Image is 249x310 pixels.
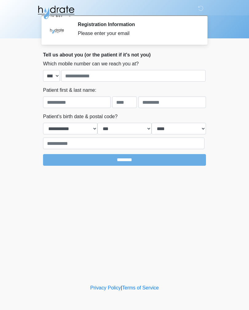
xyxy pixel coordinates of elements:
[121,285,122,290] a: |
[43,87,96,94] label: Patient first & last name:
[90,285,121,290] a: Privacy Policy
[37,5,75,20] img: Hydrate IV Bar - Fort Collins Logo
[122,285,159,290] a: Terms of Service
[48,21,66,40] img: Agent Avatar
[78,30,197,37] div: Please enter your email
[43,113,117,120] label: Patient's birth date & postal code?
[43,52,206,58] h2: Tell us about you (or the patient if it's not you)
[43,60,139,68] label: Which mobile number can we reach you at?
